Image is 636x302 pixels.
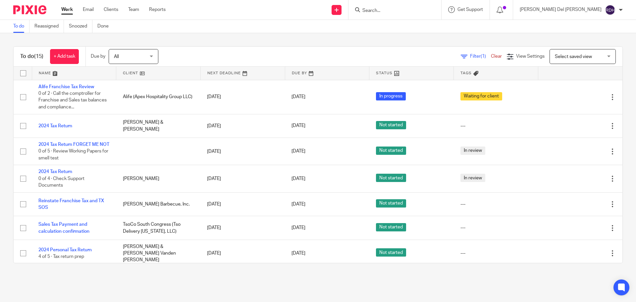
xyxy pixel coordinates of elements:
[291,149,305,154] span: [DATE]
[38,254,84,259] span: 4 of 5 · Tax return prep
[34,20,64,33] a: Reassigned
[83,6,94,13] a: Email
[116,240,201,267] td: [PERSON_NAME] & [PERSON_NAME] Vanden [PERSON_NAME]
[491,54,502,59] a: Clear
[376,223,406,231] span: Not started
[69,20,92,33] a: Snoozed
[38,199,104,210] a: Reinstate Franchise Tax and TX SOS
[200,240,285,267] td: [DATE]
[481,54,486,59] span: (1)
[38,149,108,161] span: 0 of 5 · Review Working Papers for smell test
[97,20,114,33] a: Done
[516,54,545,59] span: View Settings
[520,6,602,13] p: [PERSON_NAME] Del [PERSON_NAME]
[38,222,89,233] a: Sales Tax Payment and calculation confirmation
[116,80,201,114] td: Alife (Apex Hospitality Group LLC)
[362,8,421,14] input: Search
[114,54,119,59] span: All
[200,80,285,114] td: [DATE]
[38,85,94,89] a: Alife Franchise Tax Review
[38,169,72,174] a: 2024 Tax Return
[38,91,107,109] span: 0 of 2 · Call the comptroller for Franchise and Sales tax balances and compliance...
[38,142,109,147] a: 2024 Tax Return FORGET ME NOT
[104,6,118,13] a: Clients
[116,114,201,138] td: [PERSON_NAME] & [PERSON_NAME]
[460,224,532,231] div: ---
[116,216,201,240] td: TsoCo South Congress (Tso Delivery [US_STATE], LLC)
[20,53,43,60] h1: To do
[291,202,305,207] span: [DATE]
[291,176,305,181] span: [DATE]
[116,192,201,216] td: [PERSON_NAME] Barbecue, Inc.
[376,199,406,208] span: Not started
[200,165,285,192] td: [DATE]
[34,54,43,59] span: (15)
[376,92,406,100] span: In progress
[460,174,485,182] span: In review
[200,114,285,138] td: [DATE]
[376,147,406,155] span: Not started
[50,49,79,64] a: + Add task
[291,124,305,128] span: [DATE]
[376,248,406,257] span: Not started
[91,53,105,60] p: Due by
[457,7,483,12] span: Get Support
[460,147,485,155] span: In review
[200,138,285,165] td: [DATE]
[61,6,73,13] a: Work
[13,5,46,14] img: Pixie
[291,225,305,230] span: [DATE]
[605,5,615,15] img: svg%3E
[200,216,285,240] td: [DATE]
[38,176,84,188] span: 0 of 4 · Check Support Documents
[376,174,406,182] span: Not started
[13,20,29,33] a: To do
[38,248,92,252] a: 2024 Personal Tax Return
[460,123,532,129] div: ---
[555,54,592,59] span: Select saved view
[460,201,532,208] div: ---
[470,54,491,59] span: Filter
[149,6,166,13] a: Reports
[291,251,305,256] span: [DATE]
[460,92,502,100] span: Waiting for client
[460,250,532,257] div: ---
[38,124,72,128] a: 2024 Tax Return
[200,192,285,216] td: [DATE]
[460,71,472,75] span: Tags
[128,6,139,13] a: Team
[116,165,201,192] td: [PERSON_NAME]
[291,94,305,99] span: [DATE]
[376,121,406,129] span: Not started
